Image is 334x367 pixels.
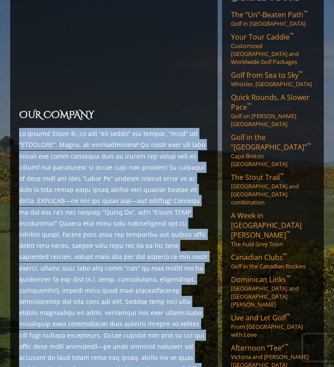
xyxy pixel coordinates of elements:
[231,70,315,88] a: Golf from Sea to Sky™Whistler, [GEOGRAPHIC_DATA]
[280,172,284,179] sup: ™
[283,251,287,259] sup: ™
[231,172,284,182] span: The Stout Trail
[290,31,294,39] sup: ™
[307,141,311,149] sup: ™
[231,172,315,206] a: The Stout Trail™[GEOGRAPHIC_DATA] and [GEOGRAPHIC_DATA] combination
[231,252,287,262] span: Canadian Clubs
[231,132,315,168] a: Golf in the “[GEOGRAPHIC_DATA]”™Cape Breton [GEOGRAPHIC_DATA]
[231,313,290,323] span: Live and Let Golf
[231,92,315,128] a: Quick Rounds, A Slower Pace™Golf on [PERSON_NAME][GEOGRAPHIC_DATA]
[19,108,209,123] h2: OUR COMPANY
[286,229,290,237] sup: ™
[231,343,288,353] span: Afternoon “Tee”
[286,312,290,319] sup: ™
[231,32,315,66] a: Your Tour Caddie™Customized [GEOGRAPHIC_DATA] and Worldwide Golf Packages
[231,275,290,284] span: Dominican Links
[247,101,251,109] sup: ™
[231,132,311,152] span: Golf in the “[GEOGRAPHIC_DATA]”
[298,69,302,77] sup: ™
[286,274,290,281] sup: ™
[303,9,307,16] sup: ™
[231,313,315,339] a: Live and Let Golf™From [GEOGRAPHIC_DATA] with Love
[231,275,315,308] a: Dominican Links™[GEOGRAPHIC_DATA] and [GEOGRAPHIC_DATA][PERSON_NAME]
[231,252,315,270] a: Canadian Clubs™Golf in the Canadian Rockies
[231,32,294,42] span: Your Tour Caddie
[231,10,315,28] a: The “Un”-Beaten Path™Golf in [GEOGRAPHIC_DATA]
[231,10,307,20] span: The “Un”-Beaten Path
[231,70,302,80] span: Golf from Sea to Sky
[231,211,302,240] span: A Week in [GEOGRAPHIC_DATA][PERSON_NAME]
[231,211,315,248] a: A Week in [GEOGRAPHIC_DATA][PERSON_NAME]™The Auld Grey Toon
[231,92,310,112] span: Quick Rounds, A Slower Pace
[284,342,288,350] sup: ™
